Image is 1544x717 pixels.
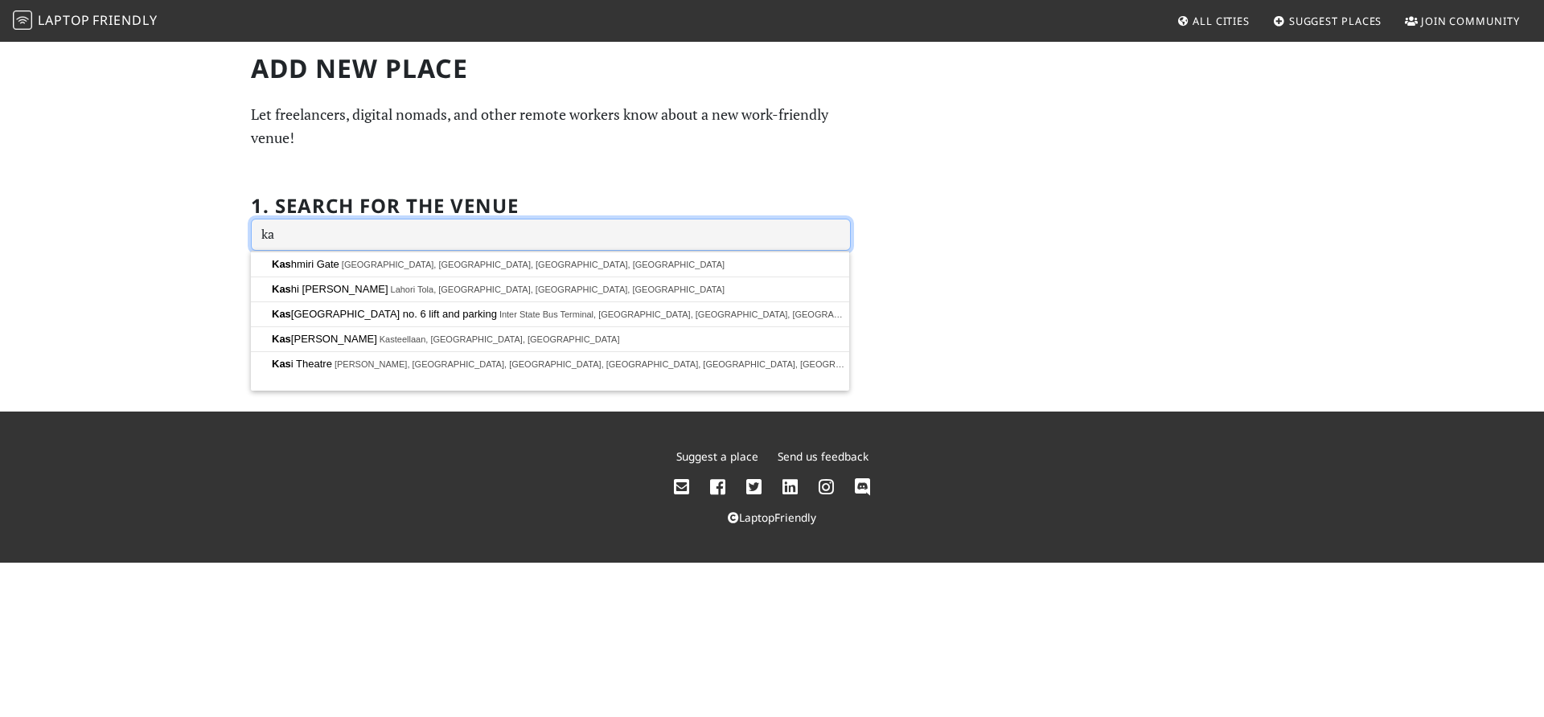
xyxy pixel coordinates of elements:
span: Kas [272,308,291,320]
p: Let freelancers, digital nomads, and other remote workers know about a new work-friendly venue! [251,103,851,150]
span: Friendly [92,11,157,29]
input: Enter a location [251,219,851,251]
a: Join Community [1398,6,1526,35]
span: [PERSON_NAME], [GEOGRAPHIC_DATA], [GEOGRAPHIC_DATA], [GEOGRAPHIC_DATA], [GEOGRAPHIC_DATA], [GEOGR... [335,359,893,369]
span: All Cities [1193,14,1250,28]
h2: 1. Search for the venue [251,195,519,218]
span: Kas [272,283,291,295]
a: LaptopFriendly LaptopFriendly [13,7,158,35]
a: All Cities [1170,6,1256,35]
img: LaptopFriendly [13,10,32,30]
span: Kas [272,258,291,270]
span: Kas [272,358,291,370]
a: Suggest Places [1267,6,1389,35]
span: i Theatre [272,358,335,370]
span: Join Community [1421,14,1520,28]
span: hi [PERSON_NAME] [272,283,391,295]
span: Kasteellaan, [GEOGRAPHIC_DATA], [GEOGRAPHIC_DATA] [380,334,620,344]
span: [PERSON_NAME] [272,333,380,345]
span: Kas [272,333,291,345]
a: Suggest a place [676,449,758,464]
span: [GEOGRAPHIC_DATA] no. 6 lift and parking [272,308,499,320]
a: Send us feedback [778,449,868,464]
span: Lahori Tola, [GEOGRAPHIC_DATA], [GEOGRAPHIC_DATA], [GEOGRAPHIC_DATA] [391,285,725,294]
span: [GEOGRAPHIC_DATA], [GEOGRAPHIC_DATA], [GEOGRAPHIC_DATA], [GEOGRAPHIC_DATA] [342,260,725,269]
a: LaptopFriendly [728,510,816,525]
span: hmiri Gate [272,258,342,270]
span: Suggest Places [1289,14,1382,28]
span: Laptop [38,11,90,29]
h1: Add new Place [251,53,851,84]
span: Inter State Bus Terminal, [GEOGRAPHIC_DATA], [GEOGRAPHIC_DATA], [GEOGRAPHIC_DATA] [499,309,885,319]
